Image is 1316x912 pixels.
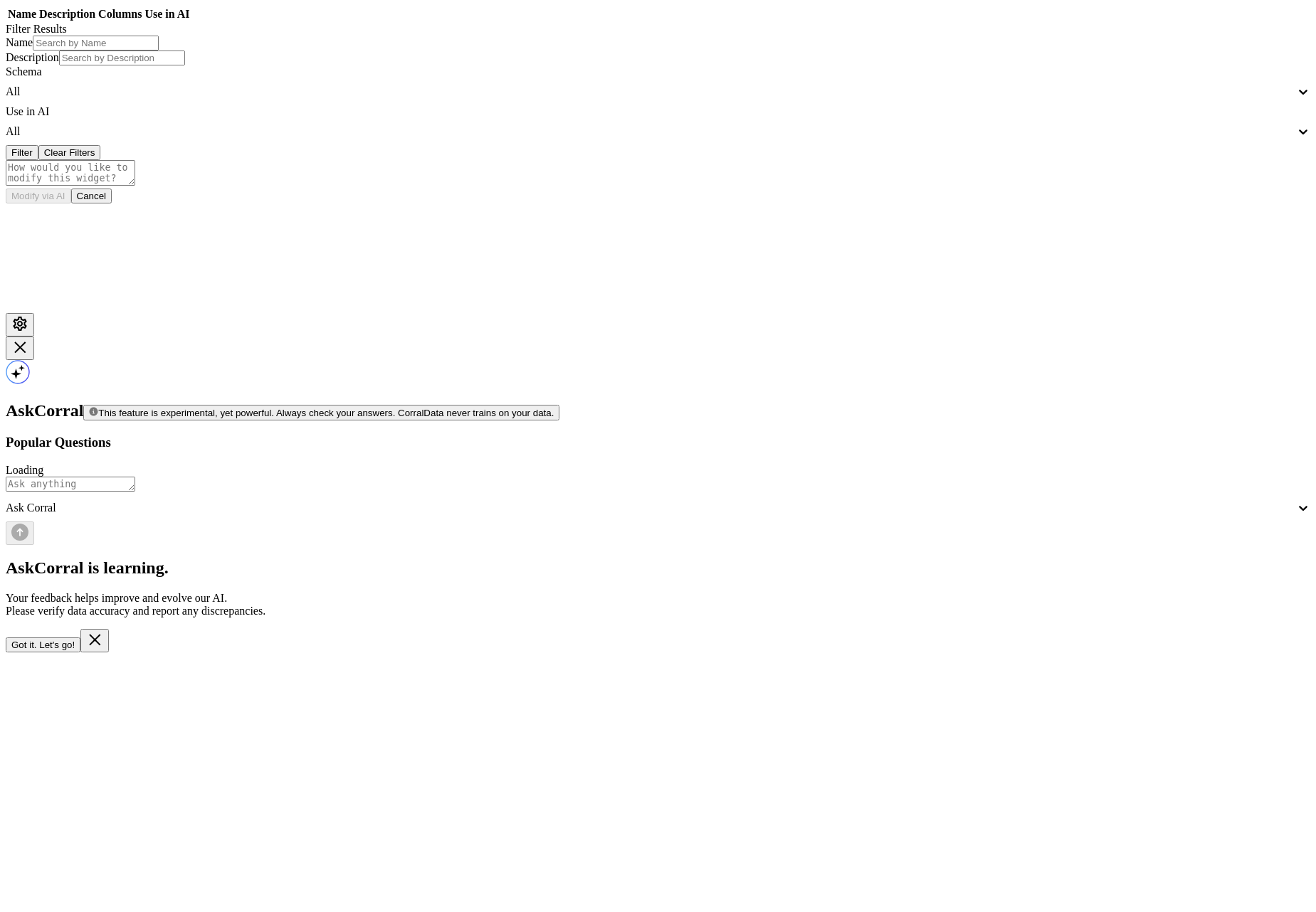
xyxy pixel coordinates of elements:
[6,189,71,203] button: Modify via AI
[6,637,80,652] button: Got it. Let's go!
[6,85,1295,98] div: All
[6,125,1295,138] div: All
[7,7,37,21] th: Name
[98,408,554,418] span: This feature is experimental, yet powerful. Always check your answers. CorralData never trains on...
[6,23,1310,36] div: Filter Results
[6,435,1310,450] h3: Popular Questions
[83,405,559,420] button: This feature is experimental, yet powerful. Always check your answers. CorralData never trains on...
[6,464,1310,477] div: Loading
[6,105,49,117] label: Use in AI
[144,7,190,21] th: Use in AI
[6,65,42,78] label: Schema
[6,592,1310,617] p: Your feedback helps improve and evolve our AI. Please verify data accuracy and report any discrep...
[6,558,1310,578] h2: AskCorral is learning.
[6,145,38,160] button: Filter
[59,51,185,65] input: Search by Description
[38,145,101,160] button: Clear Filters
[33,36,159,51] input: Search by Name
[6,51,59,63] label: Description
[71,189,112,203] button: Cancel
[6,401,83,420] span: AskCorral
[6,36,33,48] label: Name
[38,7,96,21] th: Description
[6,502,1295,514] div: Ask Corral
[98,7,142,21] th: Columns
